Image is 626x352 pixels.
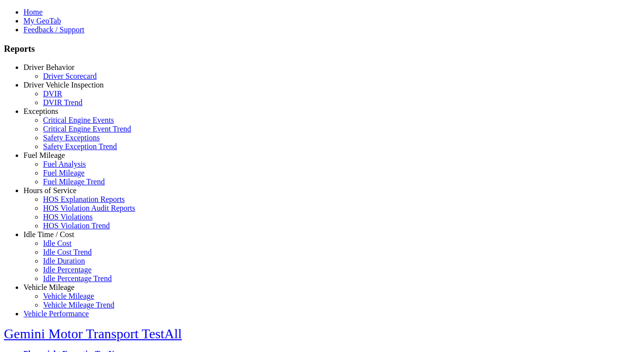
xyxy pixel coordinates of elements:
[43,213,92,221] a: HOS Violations
[23,230,74,239] a: Idle Time / Cost
[4,326,182,341] a: Gemini Motor Transport TestAll
[43,177,105,186] a: Fuel Mileage Trend
[43,204,135,212] a: HOS Violation Audit Reports
[23,151,65,159] a: Fuel Mileage
[43,125,131,133] a: Critical Engine Event Trend
[43,257,85,265] a: Idle Duration
[23,17,61,25] a: My GeoTab
[23,309,89,318] a: Vehicle Performance
[23,283,74,291] a: Vehicle Mileage
[23,107,58,115] a: Exceptions
[23,186,76,195] a: Hours of Service
[43,265,91,274] a: Idle Percentage
[43,221,110,230] a: HOS Violation Trend
[43,89,62,98] a: DVIR
[43,133,100,142] a: Safety Exceptions
[43,239,71,247] a: Idle Cost
[43,195,125,203] a: HOS Explanation Reports
[43,169,85,177] a: Fuel Mileage
[43,248,92,256] a: Idle Cost Trend
[43,98,82,107] a: DVIR Trend
[43,160,86,168] a: Fuel Analysis
[23,8,43,16] a: Home
[43,301,114,309] a: Vehicle Mileage Trend
[43,142,117,151] a: Safety Exception Trend
[23,81,104,89] a: Driver Vehicle Inspection
[43,274,112,283] a: Idle Percentage Trend
[4,44,622,54] h3: Reports
[43,116,114,124] a: Critical Engine Events
[43,292,94,300] a: Vehicle Mileage
[43,72,97,80] a: Driver Scorecard
[23,25,84,34] a: Feedback / Support
[23,63,74,71] a: Driver Behavior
